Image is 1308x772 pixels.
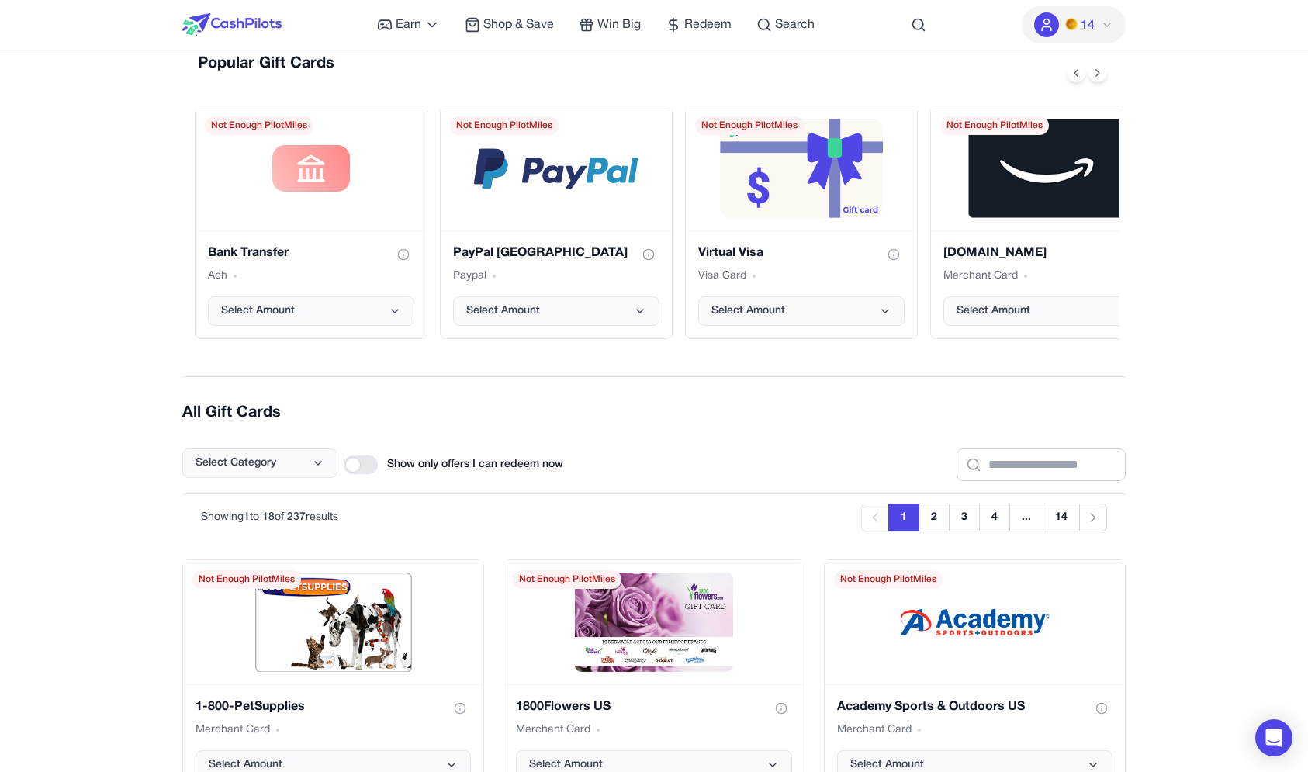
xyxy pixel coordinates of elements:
[1022,6,1126,43] button: PMs14
[834,570,943,589] span: Not Enough PilotMiles
[450,116,559,135] span: Not Enough PilotMiles
[888,504,919,531] button: 1
[255,573,412,672] img: /default-reward-image.png
[756,16,815,34] a: Search
[1255,719,1292,756] div: Open Intercom Messenger
[1009,504,1043,531] span: ...
[698,268,746,284] span: Visa Card
[949,504,980,531] button: 3
[775,16,815,34] span: Search
[196,698,305,716] h3: 1-800-PetSupplies
[513,570,621,589] span: Not Enough PilotMiles
[896,573,1054,672] img: /default-reward-image.png
[861,504,1107,531] nav: Pagination
[440,106,673,339] div: PayPal USA gift card
[1081,16,1095,35] span: 14
[597,16,641,34] span: Win Big
[262,512,275,522] span: 18
[943,268,1018,284] span: Merchant Card
[711,303,785,319] span: Select Amount
[453,268,486,284] span: Paypal
[943,296,1150,326] button: Select Amount
[205,116,313,135] span: Not Enough PilotMiles
[208,296,414,326] button: Select Amount
[208,268,227,284] span: Ach
[182,402,1126,424] h2: All Gift Cards
[192,570,301,589] span: Not Enough PilotMiles
[198,53,334,74] h2: Popular Gift Cards
[943,244,1047,262] h3: [DOMAIN_NAME]
[575,573,732,672] img: /default-reward-image.png
[201,510,338,525] p: Showing to of results
[196,455,276,471] span: Select Category
[453,244,628,262] h3: PayPal [GEOGRAPHIC_DATA]
[396,16,421,34] span: Earn
[837,722,912,738] span: Merchant Card
[957,303,1030,319] span: Select Amount
[393,244,414,265] button: Show gift card information
[1091,698,1112,719] button: Show gift card information
[979,504,1010,531] button: 4
[465,16,554,34] a: Shop & Save
[837,698,1025,716] h3: Academy Sports & Outdoors US
[474,148,639,189] img: /default-reward-image.png
[182,13,282,36] img: CashPilots Logo
[287,512,306,522] span: 237
[1065,18,1078,30] img: PMs
[182,448,337,478] button: Select Category
[377,16,440,34] a: Earn
[698,296,905,326] button: Select Amount
[930,106,1163,339] div: Amazon.com gift card
[516,698,611,716] h3: 1800Flowers US
[919,504,950,531] button: 2
[685,106,918,339] div: Virtual Visa gift card
[940,116,1049,135] span: Not Enough PilotMiles
[695,116,804,135] span: Not Enough PilotMiles
[770,698,792,719] button: Show gift card information
[208,244,289,262] h3: Bank Transfer
[449,698,471,719] button: Show gift card information
[244,512,250,522] span: 1
[638,244,659,265] button: Show gift card information
[387,457,563,473] span: Show only offers I can redeem now
[453,296,659,326] button: Select Amount
[195,106,427,339] div: Bank Transfer gift card
[516,722,590,738] span: Merchant Card
[579,16,641,34] a: Win Big
[196,722,270,738] span: Merchant Card
[719,119,883,218] img: default-reward-image.png
[221,303,295,319] span: Select Amount
[483,16,554,34] span: Shop & Save
[684,16,732,34] span: Redeem
[968,119,1125,218] img: /default-reward-image.png
[883,244,905,265] button: Show gift card information
[272,145,350,192] img: /default-reward-image.png
[1043,504,1080,531] button: 14
[698,244,763,262] h3: Virtual Visa
[666,16,732,34] a: Redeem
[466,303,540,319] span: Select Amount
